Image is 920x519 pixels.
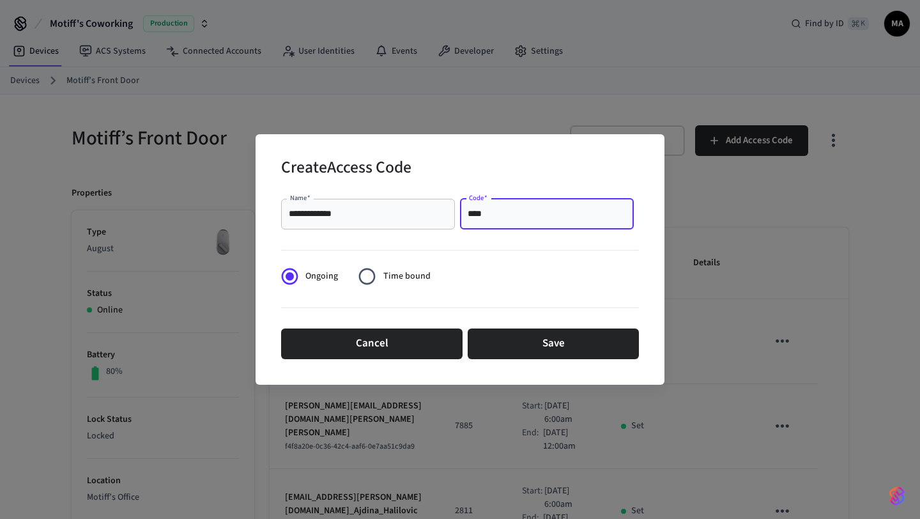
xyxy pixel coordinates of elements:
[305,270,338,283] span: Ongoing
[383,270,431,283] span: Time bound
[468,329,639,359] button: Save
[281,150,411,189] h2: Create Access Code
[469,193,487,203] label: Code
[290,193,310,203] label: Name
[281,329,463,359] button: Cancel
[889,486,905,506] img: SeamLogoGradient.69752ec5.svg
